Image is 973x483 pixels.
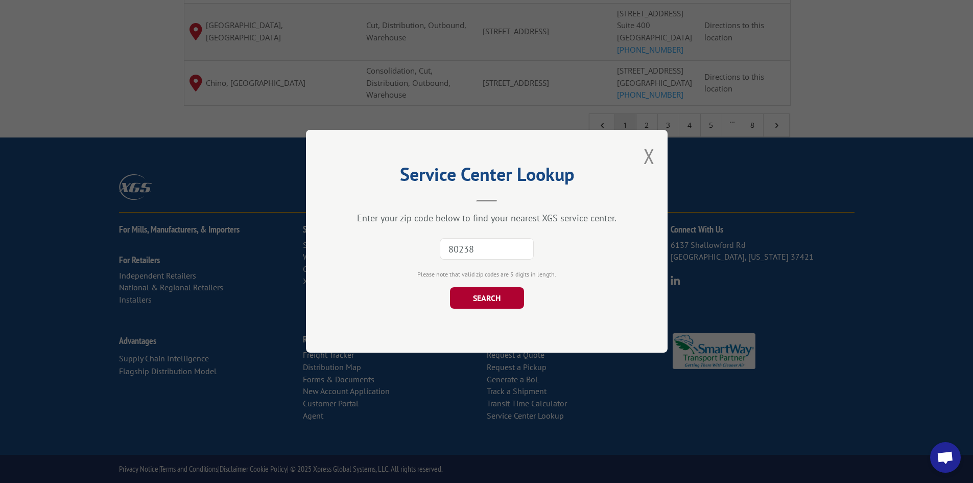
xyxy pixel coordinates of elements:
div: Please note that valid zip codes are 5 digits in length. [357,270,616,280]
button: Close modal [644,143,655,170]
input: Zip [440,239,534,260]
button: SEARCH [449,288,524,309]
div: Enter your zip code below to find your nearest XGS service center. [357,213,616,224]
h2: Service Center Lookup [357,167,616,187]
div: Open chat [930,442,961,473]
